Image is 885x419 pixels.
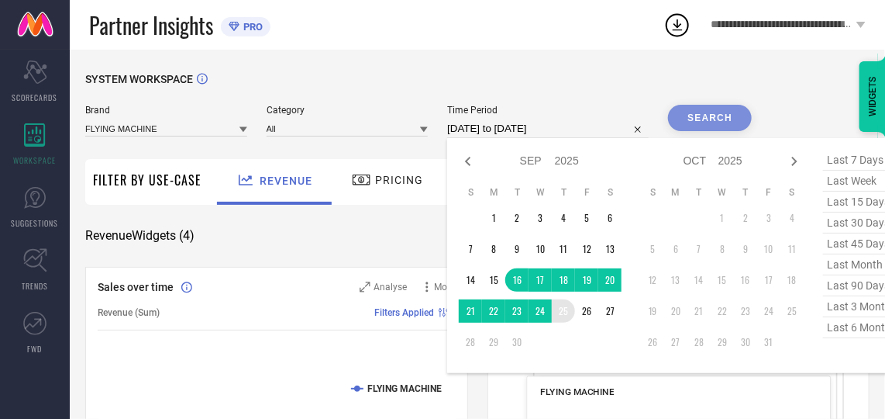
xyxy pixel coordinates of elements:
[575,268,598,292] td: Fri Sep 19 2025
[575,186,598,199] th: Friday
[664,300,687,323] td: Mon Oct 20 2025
[757,300,780,323] td: Fri Oct 24 2025
[552,237,575,261] td: Thu Sep 11 2025
[780,186,804,199] th: Saturday
[367,383,442,394] text: FLYING MACHINE
[575,237,598,261] td: Fri Sep 12 2025
[505,300,529,323] td: Tue Sep 23 2025
[505,237,529,261] td: Tue Sep 09 2025
[98,307,160,318] span: Revenue (Sum)
[89,9,213,41] span: Partner Insights
[505,331,529,354] td: Tue Sep 30 2025
[85,73,193,85] span: SYSTEM WORKSPACE
[540,386,614,397] span: FLYING MACHINE
[757,237,780,261] td: Fri Oct 10 2025
[28,343,43,355] span: FWD
[757,206,780,230] td: Fri Oct 03 2025
[734,186,757,199] th: Thursday
[529,206,552,230] td: Wed Sep 03 2025
[22,280,48,292] span: TRENDS
[459,268,482,292] td: Sun Sep 14 2025
[529,237,552,261] td: Wed Sep 10 2025
[459,237,482,261] td: Sun Sep 07 2025
[239,21,263,33] span: PRO
[711,300,734,323] td: Wed Oct 22 2025
[664,186,687,199] th: Monday
[734,237,757,261] td: Thu Oct 09 2025
[482,237,505,261] td: Mon Sep 08 2025
[664,268,687,292] td: Mon Oct 13 2025
[374,282,408,293] span: Analyse
[529,186,552,199] th: Wednesday
[482,268,505,292] td: Mon Sep 15 2025
[734,206,757,230] td: Thu Oct 02 2025
[12,217,59,229] span: SUGGESTIONS
[482,206,505,230] td: Mon Sep 01 2025
[780,268,804,292] td: Sat Oct 18 2025
[505,206,529,230] td: Tue Sep 02 2025
[687,268,711,292] td: Tue Oct 14 2025
[505,186,529,199] th: Tuesday
[482,186,505,199] th: Monday
[663,11,691,39] div: Open download list
[757,186,780,199] th: Friday
[529,300,552,323] td: Wed Sep 24 2025
[598,237,622,261] td: Sat Sep 13 2025
[780,300,804,323] td: Sat Oct 25 2025
[375,174,423,186] span: Pricing
[734,268,757,292] td: Thu Oct 16 2025
[552,186,575,199] th: Thursday
[360,282,370,293] svg: Zoom
[459,331,482,354] td: Sun Sep 28 2025
[687,237,711,261] td: Tue Oct 07 2025
[734,300,757,323] td: Thu Oct 23 2025
[85,105,247,116] span: Brand
[734,331,757,354] td: Thu Oct 30 2025
[598,268,622,292] td: Sat Sep 20 2025
[598,206,622,230] td: Sat Sep 06 2025
[482,331,505,354] td: Mon Sep 29 2025
[641,331,664,354] td: Sun Oct 26 2025
[757,331,780,354] td: Fri Oct 31 2025
[447,105,649,116] span: Time Period
[664,237,687,261] td: Mon Oct 06 2025
[711,268,734,292] td: Wed Oct 15 2025
[711,331,734,354] td: Wed Oct 29 2025
[482,300,505,323] td: Mon Sep 22 2025
[93,171,201,189] span: Filter By Use-Case
[552,300,575,323] td: Thu Sep 25 2025
[375,307,435,318] span: Filters Applied
[711,206,734,230] td: Wed Oct 01 2025
[641,237,664,261] td: Sun Oct 05 2025
[459,152,477,171] div: Previous month
[447,119,649,138] input: Select time period
[780,237,804,261] td: Sat Oct 11 2025
[575,300,598,323] td: Fri Sep 26 2025
[575,206,598,230] td: Fri Sep 05 2025
[459,186,482,199] th: Sunday
[641,268,664,292] td: Sun Oct 12 2025
[711,237,734,261] td: Wed Oct 08 2025
[98,281,174,293] span: Sales over time
[641,300,664,323] td: Sun Oct 19 2025
[459,300,482,323] td: Sun Sep 21 2025
[267,105,429,116] span: Category
[785,152,804,171] div: Next month
[780,206,804,230] td: Sat Oct 04 2025
[598,186,622,199] th: Saturday
[757,268,780,292] td: Fri Oct 17 2025
[687,300,711,323] td: Tue Oct 21 2025
[14,154,57,166] span: WORKSPACE
[687,331,711,354] td: Tue Oct 28 2025
[85,228,195,244] span: Revenue Widgets ( 4 )
[260,175,312,187] span: Revenue
[664,331,687,354] td: Mon Oct 27 2025
[529,268,552,292] td: Wed Sep 17 2025
[687,186,711,199] th: Tuesday
[711,186,734,199] th: Wednesday
[505,268,529,292] td: Tue Sep 16 2025
[552,268,575,292] td: Thu Sep 18 2025
[598,300,622,323] td: Sat Sep 27 2025
[435,282,456,293] span: More
[641,186,664,199] th: Sunday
